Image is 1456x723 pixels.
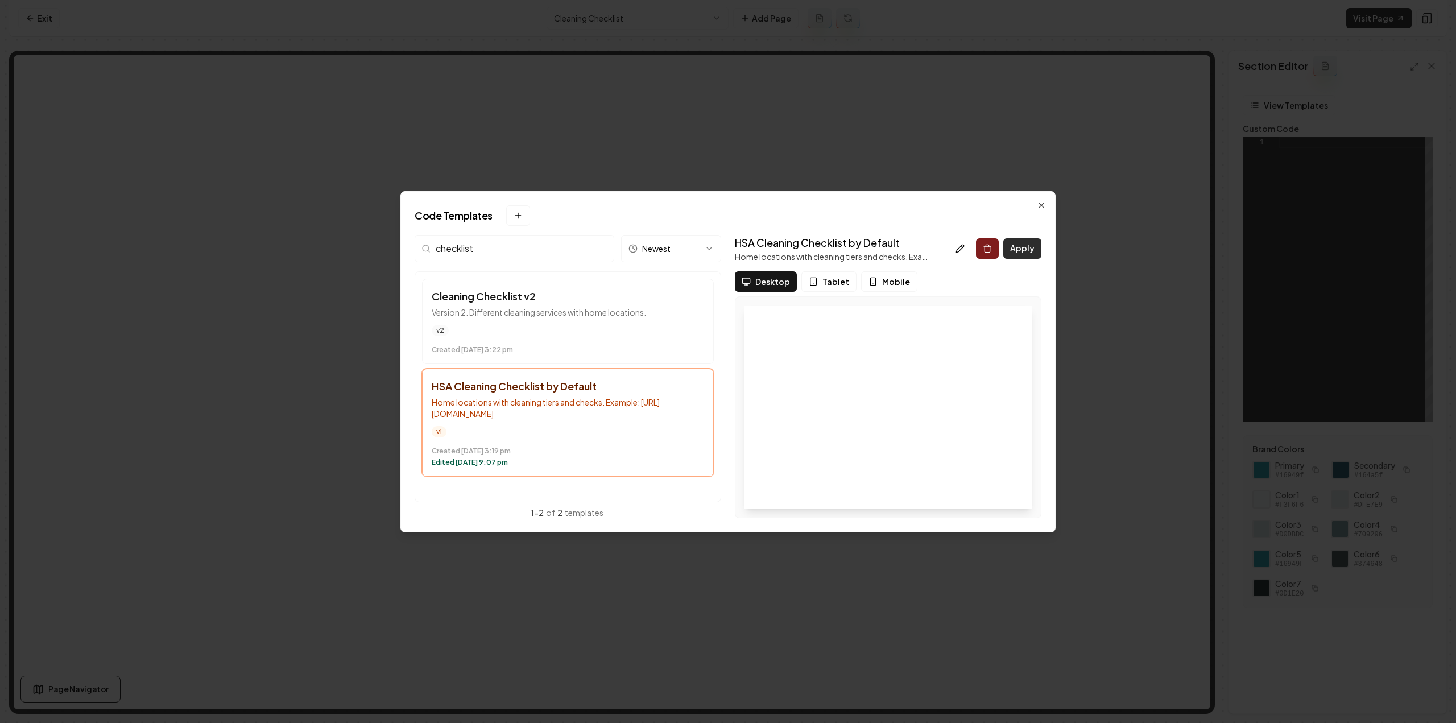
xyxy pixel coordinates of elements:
button: Desktop [735,271,797,292]
h2: Code Templates [415,205,1041,226]
span: Tablet [822,276,849,287]
span: of [546,507,555,518]
iframe: HSA Cleaning Checklist by Default [744,306,1032,509]
p: Version 2. Different cleaning services with home locations. [432,307,704,318]
h3: HSA Cleaning Checklist by Default [735,235,934,251]
button: HSA Cleaning Checklist by DefaultHome locations with cleaning tiers and checks. Example: [URL][DO... [422,369,714,477]
span: v1 [432,426,446,437]
button: Cleaning Checklist v2Version 2. Different cleaning services with home locations.v2Created [DATE] ... [422,279,714,364]
span: 1 - 2 [531,507,544,518]
input: Search templates... [415,235,614,262]
button: Tablet [801,271,857,292]
h3: Cleaning Checklist v2 [432,288,704,304]
span: v2 [432,325,449,336]
span: templates [565,507,603,518]
h3: HSA Cleaning Checklist by Default [432,378,704,394]
time: Created [DATE] 3:19 pm [432,447,704,456]
time: Created [DATE] 3:22 pm [432,345,704,354]
span: 2 [557,507,562,518]
span: Desktop [755,276,790,287]
button: Mobile [861,271,917,292]
button: Apply [1003,238,1041,259]
span: Mobile [882,276,910,287]
p: Home locations with cleaning tiers and checks. Example: [URL][DOMAIN_NAME] [735,251,934,262]
p: Home locations with cleaning tiers and checks. Example: [URL][DOMAIN_NAME] [432,396,704,419]
time: Edited [DATE] 9:07 pm [432,458,704,467]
